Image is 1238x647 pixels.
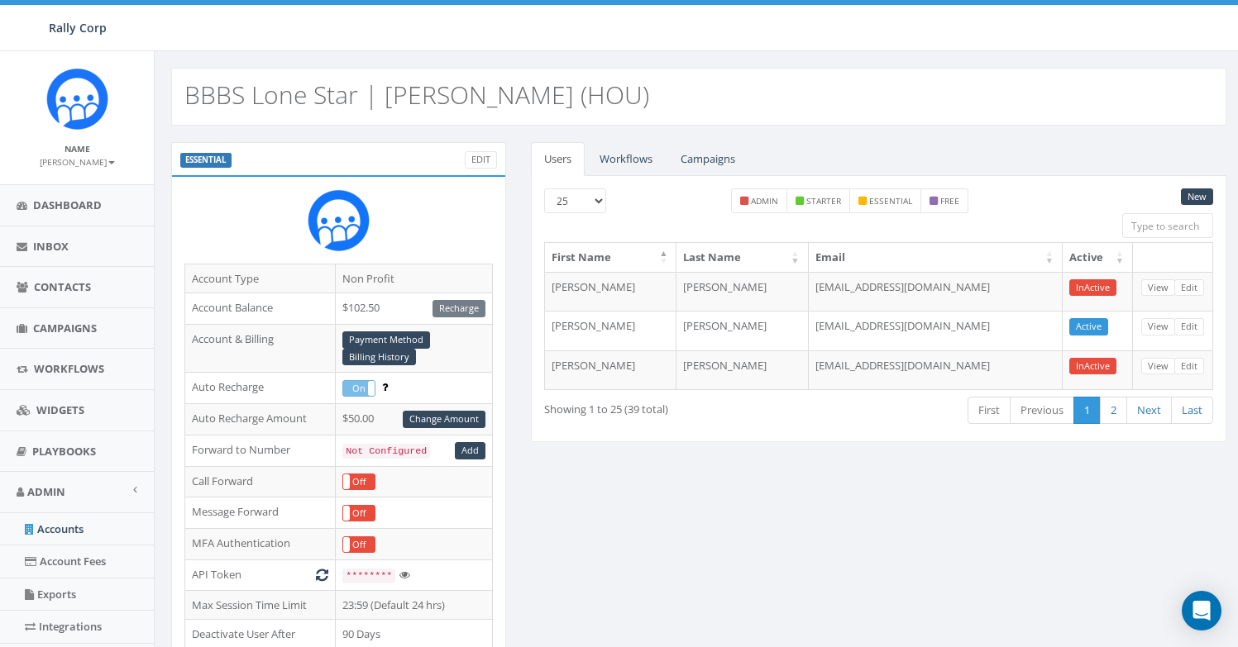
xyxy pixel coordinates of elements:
[342,473,375,491] div: OnOff
[676,243,808,272] th: Last Name: activate to sort column ascending
[342,380,375,397] div: OnOff
[185,373,336,404] td: Auto Recharge
[33,239,69,254] span: Inbox
[342,349,416,366] a: Billing History
[676,272,808,312] td: [PERSON_NAME]
[342,444,430,459] code: Not Configured
[1174,358,1204,375] a: Edit
[184,81,649,108] h2: BBBS Lone Star | [PERSON_NAME] (HOU)
[544,395,808,417] div: Showing 1 to 25 (39 total)
[545,272,676,312] td: [PERSON_NAME]
[32,444,96,459] span: Playbooks
[1182,591,1221,630] div: Open Intercom Messenger
[1073,397,1101,424] a: 1
[465,151,497,169] a: Edit
[34,279,91,294] span: Contacts
[676,311,808,350] td: [PERSON_NAME]
[809,350,1063,390] td: [EMAIL_ADDRESS][DOMAIN_NAME]
[545,311,676,350] td: [PERSON_NAME]
[667,142,748,176] a: Campaigns
[40,154,115,169] a: [PERSON_NAME]
[809,311,1063,350] td: [EMAIL_ADDRESS][DOMAIN_NAME]
[336,590,493,620] td: 23:59 (Default 24 hrs)
[869,195,912,207] small: essential
[343,381,375,397] label: On
[806,195,841,207] small: starter
[1141,279,1175,297] a: View
[1141,358,1175,375] a: View
[336,293,493,325] td: $102.50
[33,197,102,212] span: Dashboard
[185,497,336,529] td: Message Forward
[455,442,485,459] a: Add
[751,195,778,207] small: admin
[1010,397,1074,424] a: Previous
[34,361,104,376] span: Workflows
[185,404,336,435] td: Auto Recharge Amount
[676,350,808,390] td: [PERSON_NAME]
[342,505,375,522] div: OnOff
[342,536,375,554] div: OnOff
[1069,279,1116,297] a: InActive
[185,293,336,325] td: Account Balance
[1141,318,1175,335] a: View
[27,484,65,499] span: Admin
[343,474,375,490] label: Off
[40,156,115,168] small: [PERSON_NAME]
[308,189,370,251] img: Rally_Corp_Icon_1.png
[336,404,493,435] td: $50.00
[382,379,388,394] span: Enable to prevent campaign failure.
[180,153,232,168] label: ESSENTIAL
[46,68,108,130] img: Icon_1.png
[185,529,336,560] td: MFA Authentication
[1122,213,1213,238] input: Type to search
[185,435,336,466] td: Forward to Number
[185,324,336,373] td: Account & Billing
[968,397,1011,424] a: First
[809,272,1063,312] td: [EMAIL_ADDRESS][DOMAIN_NAME]
[1171,397,1213,424] a: Last
[586,142,666,176] a: Workflows
[545,350,676,390] td: [PERSON_NAME]
[316,569,328,580] i: Generate New Token
[343,537,375,553] label: Off
[342,331,430,349] a: Payment Method
[1174,279,1204,297] a: Edit
[185,590,336,620] td: Max Session Time Limit
[1100,397,1127,424] a: 2
[1063,243,1133,272] th: Active: activate to sort column ascending
[185,560,336,591] td: API Token
[1126,397,1172,424] a: Next
[1174,318,1204,335] a: Edit
[940,195,959,207] small: free
[531,142,585,176] a: Users
[403,411,485,428] a: Change Amount
[336,264,493,293] td: Non Profit
[185,466,336,497] td: Call Forward
[545,243,676,272] th: First Name: activate to sort column descending
[36,402,84,417] span: Widgets
[33,321,97,335] span: Campaigns
[185,264,336,293] td: Account Type
[1181,188,1213,206] a: New
[343,506,375,521] label: Off
[49,20,107,36] span: Rally Corp
[1069,358,1116,375] a: InActive
[809,243,1063,272] th: Email: activate to sort column ascending
[1069,318,1108,335] a: Active
[65,143,90,155] small: Name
